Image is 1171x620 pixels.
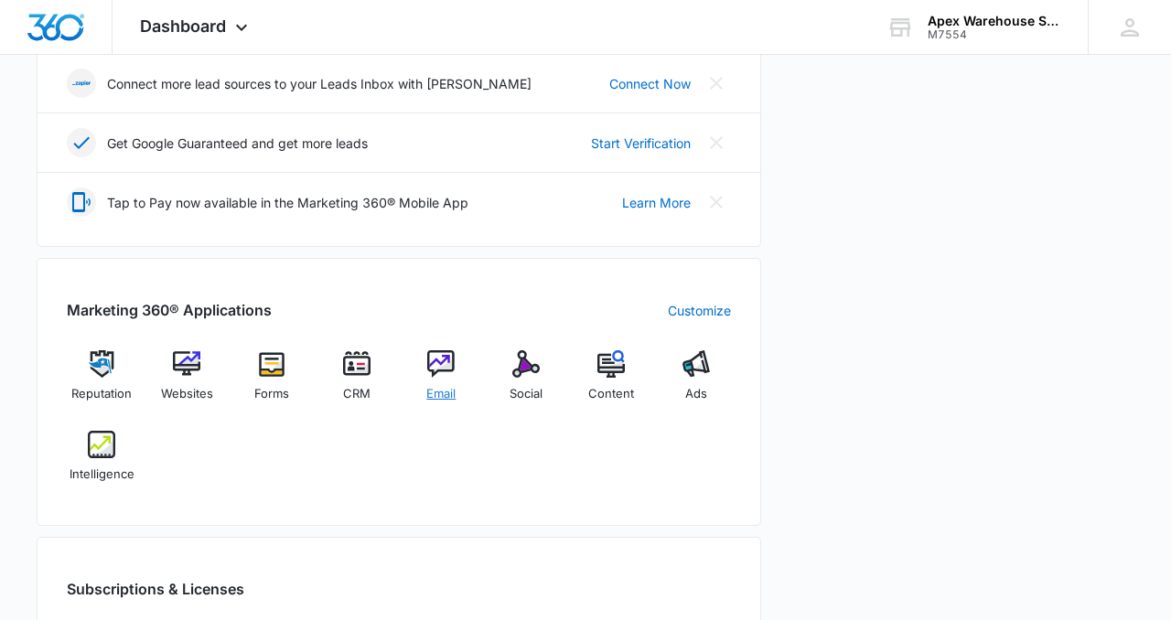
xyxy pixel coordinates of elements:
a: Intelligence [67,431,137,497]
span: Email [426,385,456,403]
a: CRM [321,350,392,416]
a: Ads [661,350,731,416]
button: Close [702,128,731,157]
a: Forms [237,350,307,416]
span: Social [510,385,543,403]
a: Customize [668,301,731,320]
h2: Subscriptions & Licenses [67,578,244,600]
p: Get Google Guaranteed and get more leads [107,134,368,153]
a: Connect Now [609,74,691,93]
a: Start Verification [591,134,691,153]
span: Reputation [71,385,132,403]
button: Close [702,69,731,98]
span: Websites [161,385,213,403]
p: Tap to Pay now available in the Marketing 360® Mobile App [107,193,468,212]
span: Intelligence [70,465,134,484]
a: Content [576,350,647,416]
span: Content [588,385,634,403]
p: Connect more lead sources to your Leads Inbox with [PERSON_NAME] [107,74,532,93]
button: Close [702,187,731,217]
div: account id [928,28,1061,41]
h2: Marketing 360® Applications [67,299,272,321]
a: Learn More [622,193,691,212]
a: Websites [152,350,222,416]
a: Email [406,350,477,416]
span: Forms [254,385,289,403]
span: Ads [685,385,707,403]
span: CRM [343,385,371,403]
a: Reputation [67,350,137,416]
span: Dashboard [140,16,226,36]
div: account name [928,14,1061,28]
a: Social [491,350,562,416]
